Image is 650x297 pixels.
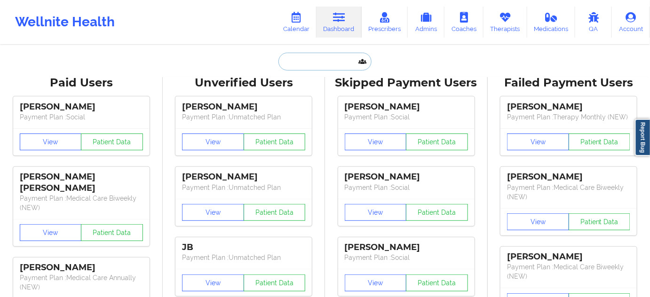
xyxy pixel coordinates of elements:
[612,7,650,38] a: Account
[507,262,630,281] p: Payment Plan : Medical Care Biweekly (NEW)
[182,133,244,150] button: View
[507,183,630,202] p: Payment Plan : Medical Care Biweekly (NEW)
[345,253,468,262] p: Payment Plan : Social
[345,204,407,221] button: View
[494,76,644,90] div: Failed Payment Users
[182,172,305,182] div: [PERSON_NAME]
[345,183,468,192] p: Payment Plan : Social
[408,7,444,38] a: Admins
[20,194,143,212] p: Payment Plan : Medical Care Biweekly (NEW)
[406,204,468,221] button: Patient Data
[182,183,305,192] p: Payment Plan : Unmatched Plan
[276,7,317,38] a: Calendar
[182,253,305,262] p: Payment Plan : Unmatched Plan
[81,224,143,241] button: Patient Data
[527,7,576,38] a: Medications
[345,102,468,112] div: [PERSON_NAME]
[244,204,306,221] button: Patient Data
[345,172,468,182] div: [PERSON_NAME]
[332,76,481,90] div: Skipped Payment Users
[575,7,612,38] a: QA
[169,76,319,90] div: Unverified Users
[507,133,569,150] button: View
[7,76,156,90] div: Paid Users
[507,172,630,182] div: [PERSON_NAME]
[635,119,650,156] a: Report Bug
[182,242,305,253] div: JB
[345,274,407,291] button: View
[345,242,468,253] div: [PERSON_NAME]
[444,7,484,38] a: Coaches
[20,262,143,273] div: [PERSON_NAME]
[345,133,407,150] button: View
[20,172,143,193] div: [PERSON_NAME] [PERSON_NAME]
[20,224,82,241] button: View
[20,112,143,122] p: Payment Plan : Social
[182,112,305,122] p: Payment Plan : Unmatched Plan
[507,213,569,230] button: View
[362,7,408,38] a: Prescribers
[406,133,468,150] button: Patient Data
[569,213,631,230] button: Patient Data
[406,274,468,291] button: Patient Data
[81,133,143,150] button: Patient Data
[317,7,362,38] a: Dashboard
[182,274,244,291] button: View
[484,7,527,38] a: Therapists
[569,133,631,150] button: Patient Data
[345,112,468,122] p: Payment Plan : Social
[182,204,244,221] button: View
[507,112,630,122] p: Payment Plan : Therapy Monthly (NEW)
[20,133,82,150] button: View
[244,133,306,150] button: Patient Data
[20,273,143,292] p: Payment Plan : Medical Care Annually (NEW)
[507,251,630,262] div: [PERSON_NAME]
[244,274,306,291] button: Patient Data
[20,102,143,112] div: [PERSON_NAME]
[182,102,305,112] div: [PERSON_NAME]
[507,102,630,112] div: [PERSON_NAME]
